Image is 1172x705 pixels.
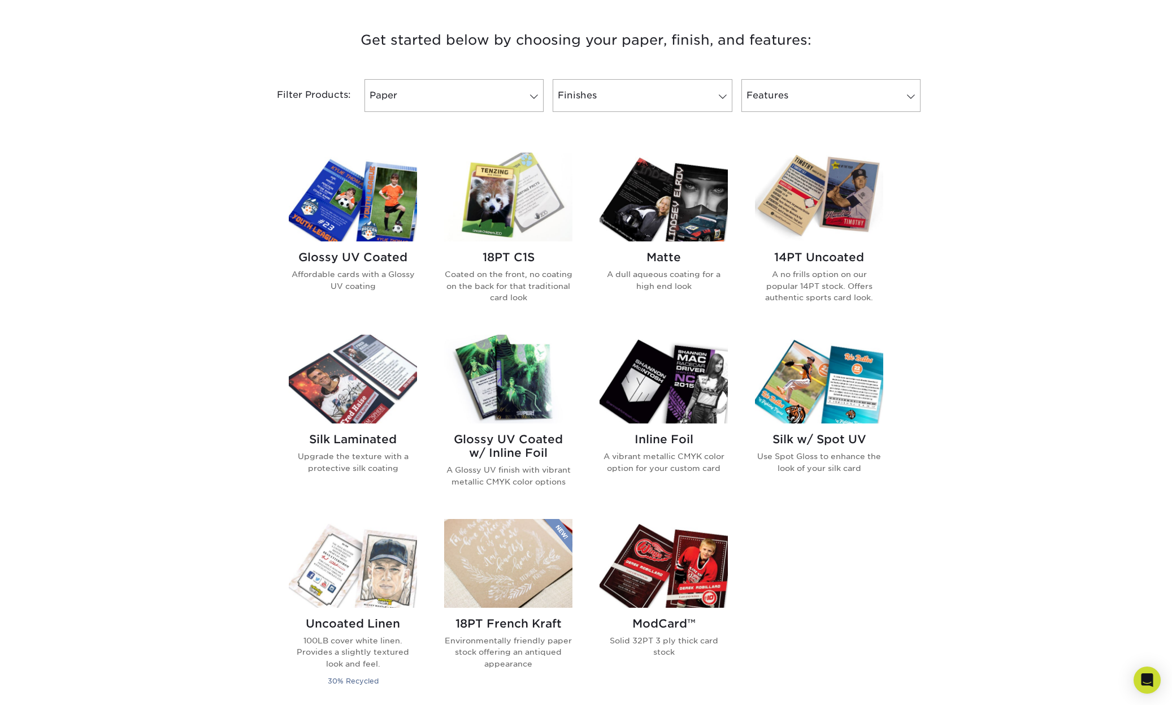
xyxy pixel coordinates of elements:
[755,451,883,474] p: Use Spot Gloss to enhance the look of your silk card
[755,335,883,505] a: Silk w/ Spot UV Trading Cards Silk w/ Spot UV Use Spot Gloss to enhance the look of your silk card
[444,153,572,241] img: 18PT C1S Trading Cards
[444,153,572,321] a: 18PT C1S Trading Cards 18PT C1S Coated on the front, no coating on the back for that traditional ...
[600,153,728,321] a: Matte Trading Cards Matte A dull aqueous coating for a high end look
[444,519,572,608] img: 18PT French Kraft Trading Cards
[444,635,572,669] p: Environmentally friendly paper stock offering an antiqued appearance
[600,635,728,658] p: Solid 32PT 3 ply thick card stock
[289,451,417,474] p: Upgrade the texture with a protective silk coating
[600,519,728,608] img: ModCard™ Trading Cards
[289,335,417,505] a: Silk Laminated Trading Cards Silk Laminated Upgrade the texture with a protective silk coating
[444,617,572,630] h2: 18PT French Kraft
[289,635,417,669] p: 100LB cover white linen. Provides a slightly textured look and feel.
[289,335,417,423] img: Silk Laminated Trading Cards
[444,432,572,460] h2: Glossy UV Coated w/ Inline Foil
[755,153,883,321] a: 14PT Uncoated Trading Cards 14PT Uncoated A no frills option on our popular 14PT stock. Offers au...
[289,153,417,321] a: Glossy UV Coated Trading Cards Glossy UV Coated Affordable cards with a Glossy UV coating
[444,269,572,303] p: Coated on the front, no coating on the back for that traditional card look
[600,250,728,264] h2: Matte
[444,335,572,505] a: Glossy UV Coated w/ Inline Foil Trading Cards Glossy UV Coated w/ Inline Foil A Glossy UV finish ...
[553,79,732,112] a: Finishes
[600,617,728,630] h2: ModCard™
[289,432,417,446] h2: Silk Laminated
[600,451,728,474] p: A vibrant metallic CMYK color option for your custom card
[289,617,417,630] h2: Uncoated Linen
[1134,667,1161,694] div: Open Intercom Messenger
[755,335,883,423] img: Silk w/ Spot UV Trading Cards
[600,269,728,292] p: A dull aqueous coating for a high end look
[600,153,728,241] img: Matte Trading Cards
[755,432,883,446] h2: Silk w/ Spot UV
[444,519,572,701] a: 18PT French Kraft Trading Cards 18PT French Kraft Environmentally friendly paper stock offering a...
[289,269,417,292] p: Affordable cards with a Glossy UV coating
[544,519,572,553] img: New Product
[600,432,728,446] h2: Inline Foil
[600,519,728,701] a: ModCard™ Trading Cards ModCard™ Solid 32PT 3 ply thick card stock
[328,677,379,685] small: 30% Recycled
[755,153,883,241] img: 14PT Uncoated Trading Cards
[364,79,544,112] a: Paper
[600,335,728,505] a: Inline Foil Trading Cards Inline Foil A vibrant metallic CMYK color option for your custom card
[755,269,883,303] p: A no frills option on our popular 14PT stock. Offers authentic sports card look.
[289,519,417,608] img: Uncoated Linen Trading Cards
[600,335,728,423] img: Inline Foil Trading Cards
[289,519,417,701] a: Uncoated Linen Trading Cards Uncoated Linen 100LB cover white linen. Provides a slightly textured...
[289,250,417,264] h2: Glossy UV Coated
[741,79,921,112] a: Features
[444,464,572,487] p: A Glossy UV finish with vibrant metallic CMYK color options
[444,335,572,423] img: Glossy UV Coated w/ Inline Foil Trading Cards
[255,15,917,66] h3: Get started below by choosing your paper, finish, and features:
[444,250,572,264] h2: 18PT C1S
[247,79,360,112] div: Filter Products:
[289,153,417,241] img: Glossy UV Coated Trading Cards
[755,250,883,264] h2: 14PT Uncoated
